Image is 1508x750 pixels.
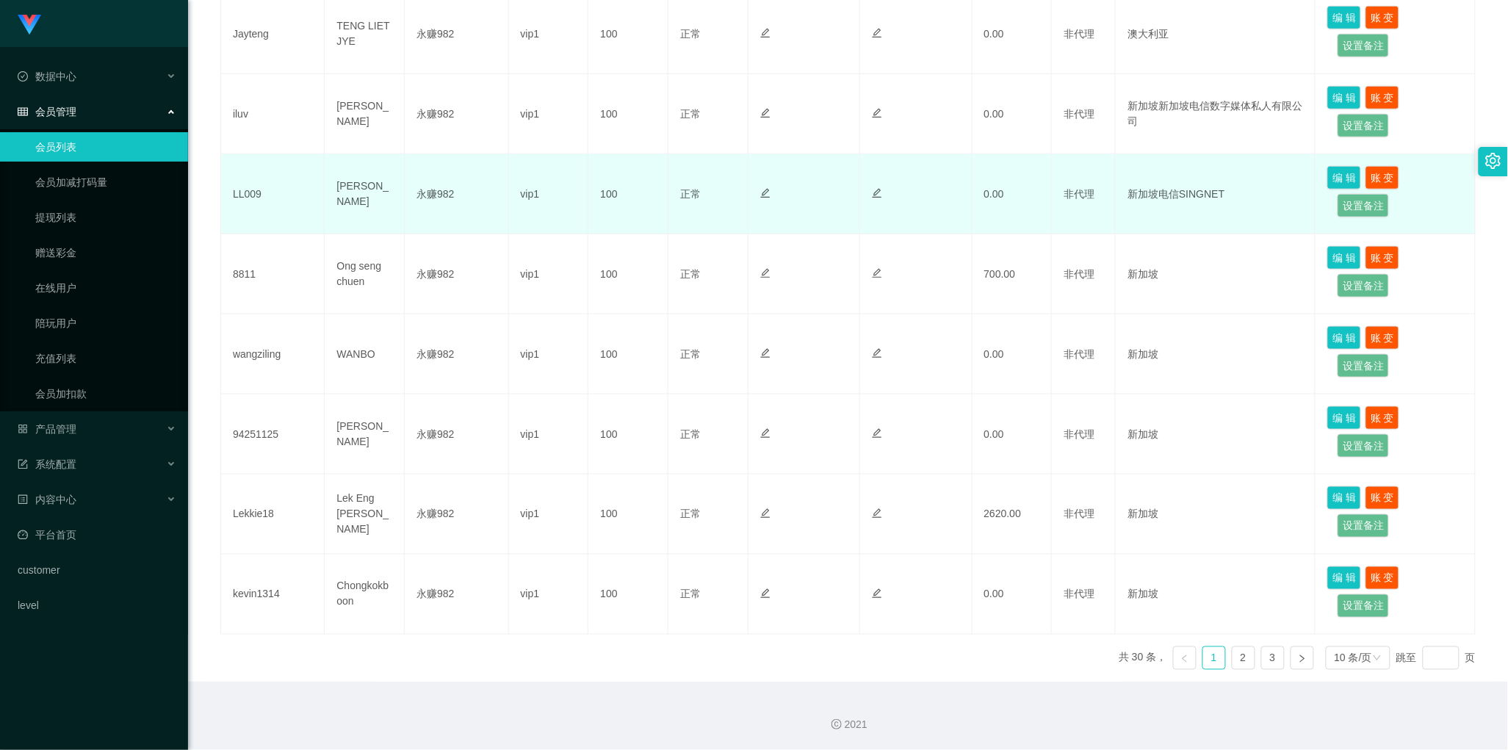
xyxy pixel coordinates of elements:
span: 数据中心 [18,71,76,82]
button: 编 辑 [1327,486,1361,510]
span: 产品管理 [18,423,76,435]
button: 账 变 [1366,166,1399,190]
td: Lekkie18 [221,475,325,555]
a: level [18,591,176,620]
button: 设置备注 [1338,354,1389,378]
button: 账 变 [1366,406,1399,430]
button: 账 变 [1366,86,1399,109]
td: 永赚982 [405,394,508,475]
td: LL009 [221,154,325,234]
button: 编 辑 [1327,566,1361,590]
span: 内容中心 [18,494,76,505]
button: 账 变 [1366,566,1399,590]
td: 2620.00 [973,475,1053,555]
span: 非代理 [1064,428,1094,440]
i: 图标: edit [872,428,882,439]
td: iluv [221,74,325,154]
span: 非代理 [1064,188,1094,200]
td: 永赚982 [405,154,508,234]
td: 新加坡 [1116,555,1316,635]
td: [PERSON_NAME] [325,394,405,475]
td: 700.00 [973,234,1053,314]
i: 图标: down [1373,654,1382,664]
i: 图标: edit [872,108,882,118]
td: vip1 [509,154,589,234]
span: 非代理 [1064,508,1094,520]
button: 编 辑 [1327,166,1361,190]
a: 会员列表 [35,132,176,162]
li: 上一页 [1173,646,1197,670]
td: 100 [588,475,668,555]
i: 图标: edit [872,588,882,599]
i: 图标: right [1298,655,1307,663]
td: 0.00 [973,555,1053,635]
i: 图标: edit [872,508,882,519]
td: 8811 [221,234,325,314]
a: 陪玩用户 [35,309,176,338]
a: 充值列表 [35,344,176,373]
button: 账 变 [1366,246,1399,270]
td: 0.00 [973,314,1053,394]
div: 2021 [200,717,1496,732]
li: 1 [1202,646,1226,670]
span: 正常 [680,508,701,520]
td: 0.00 [973,74,1053,154]
button: 设置备注 [1338,514,1389,538]
td: 永赚982 [405,555,508,635]
div: 跳至 页 [1396,646,1476,670]
td: 新加坡 [1116,234,1316,314]
button: 编 辑 [1327,326,1361,350]
span: 正常 [680,188,701,200]
button: 编 辑 [1327,246,1361,270]
td: vip1 [509,74,589,154]
td: 100 [588,154,668,234]
span: 非代理 [1064,588,1094,600]
button: 设置备注 [1338,194,1389,217]
i: 图标: edit [872,268,882,278]
td: Lek Eng [PERSON_NAME] [325,475,405,555]
i: 图标: edit [760,188,771,198]
li: 3 [1261,646,1285,670]
li: 2 [1232,646,1255,670]
span: 非代理 [1064,108,1094,120]
button: 账 变 [1366,6,1399,29]
td: 新加坡新加坡电信数字媒体私人有限公司 [1116,74,1316,154]
td: 94251125 [221,394,325,475]
button: 设置备注 [1338,274,1389,298]
td: 0.00 [973,154,1053,234]
td: 永赚982 [405,314,508,394]
td: wangziling [221,314,325,394]
i: 图标: edit [760,508,771,519]
td: vip1 [509,314,589,394]
a: 3 [1262,647,1284,669]
img: logo.9652507e.png [18,15,41,35]
div: 10 条/页 [1335,647,1372,669]
i: 图标: edit [872,348,882,358]
i: 图标: edit [872,28,882,38]
li: 共 30 条， [1119,646,1166,670]
a: 赠送彩金 [35,238,176,267]
i: 图标: edit [872,188,882,198]
i: 图标: appstore-o [18,424,28,434]
i: 图标: edit [760,28,771,38]
i: 图标: edit [760,588,771,599]
button: 编 辑 [1327,86,1361,109]
li: 下一页 [1291,646,1314,670]
td: 新加坡 [1116,475,1316,555]
span: 正常 [680,108,701,120]
span: 系统配置 [18,458,76,470]
i: 图标: profile [18,494,28,505]
a: customer [18,555,176,585]
td: 永赚982 [405,234,508,314]
span: 非代理 [1064,28,1094,40]
td: 新加坡 [1116,394,1316,475]
i: 图标: edit [760,108,771,118]
a: 2 [1233,647,1255,669]
button: 设置备注 [1338,114,1389,137]
td: kevin1314 [221,555,325,635]
td: [PERSON_NAME] [325,154,405,234]
a: 会员加扣款 [35,379,176,408]
span: 会员管理 [18,106,76,118]
span: 非代理 [1064,348,1094,360]
td: vip1 [509,394,589,475]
